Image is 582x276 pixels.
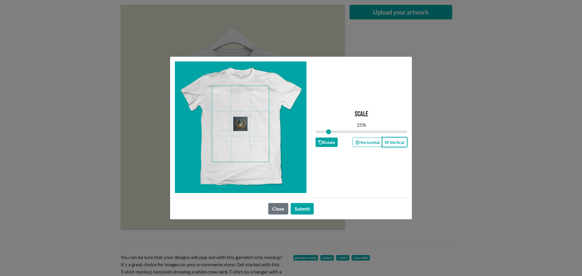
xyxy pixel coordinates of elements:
button: Submit [291,203,314,214]
p: Scale [355,110,368,119]
button: Close [268,203,288,214]
div: 25 % [357,121,366,128]
button: Vertical [382,138,407,147]
button: Rotate [316,138,338,147]
button: Horizontal [353,138,382,147]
